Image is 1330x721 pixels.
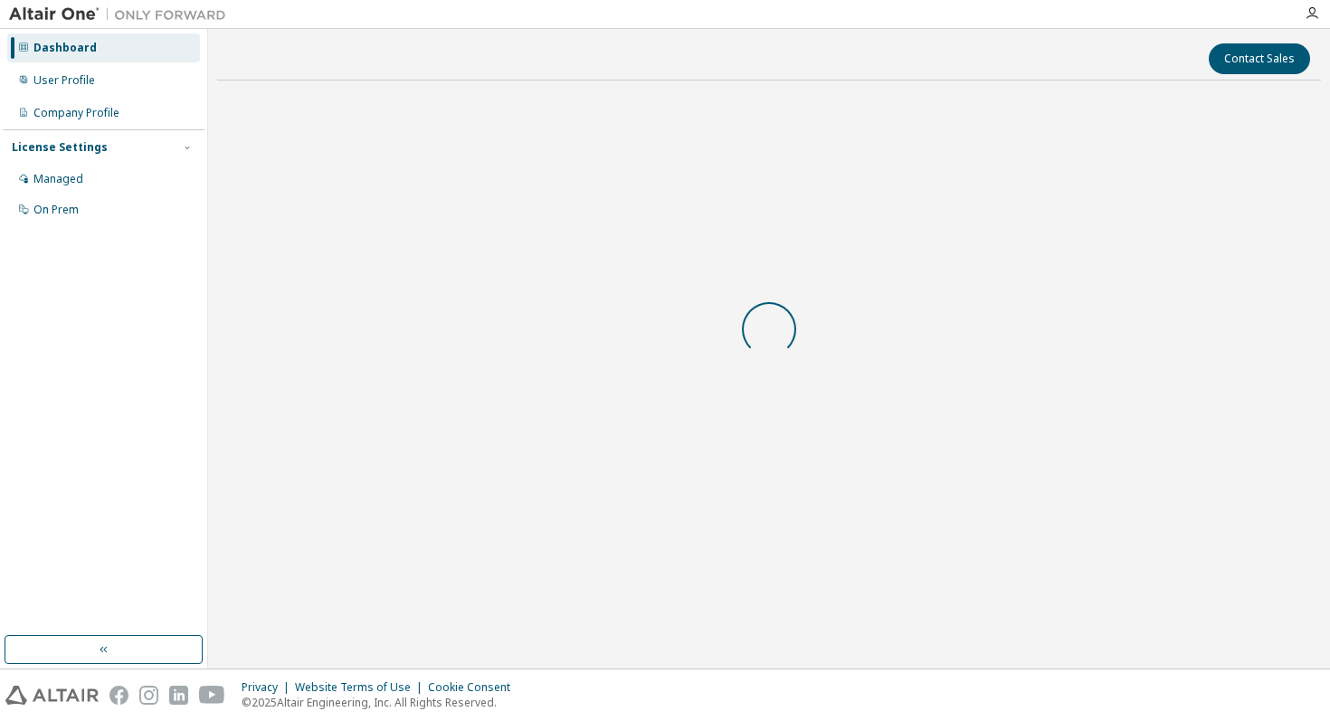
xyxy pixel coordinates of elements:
div: Privacy [242,680,295,695]
img: facebook.svg [109,686,128,705]
div: Website Terms of Use [295,680,428,695]
img: altair_logo.svg [5,686,99,705]
p: © 2025 Altair Engineering, Inc. All Rights Reserved. [242,695,521,710]
img: Altair One [9,5,235,24]
div: Dashboard [33,41,97,55]
button: Contact Sales [1209,43,1310,74]
img: youtube.svg [199,686,225,705]
div: Company Profile [33,106,119,120]
div: License Settings [12,140,108,155]
div: Managed [33,172,83,186]
div: On Prem [33,203,79,217]
img: instagram.svg [139,686,158,705]
div: Cookie Consent [428,680,521,695]
img: linkedin.svg [169,686,188,705]
div: User Profile [33,73,95,88]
